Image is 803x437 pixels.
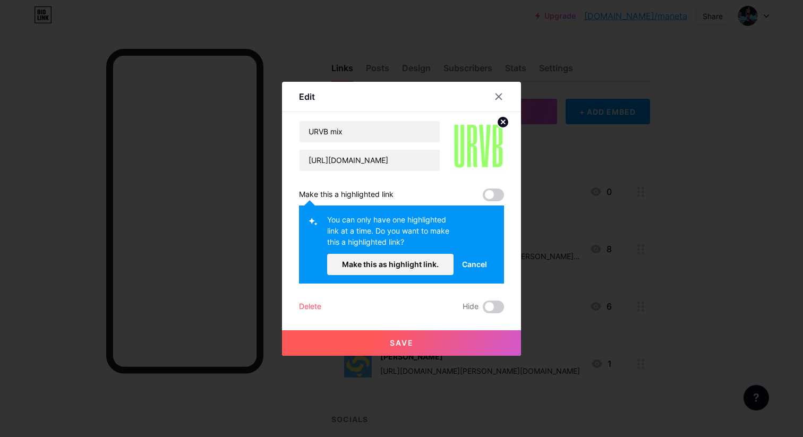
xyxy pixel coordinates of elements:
input: Title [300,121,440,142]
div: You can only have one highlighted link at a time. Do you want to make this a highlighted link? [327,214,454,254]
span: Cancel [462,259,487,270]
span: Save [390,338,414,347]
button: Make this as highlight link. [327,254,454,275]
div: Edit [299,90,315,103]
button: Cancel [454,254,496,275]
span: Hide [463,301,479,313]
input: URL [300,150,440,171]
button: Save [282,330,521,356]
div: Delete [299,301,321,313]
img: link_thumbnail [453,121,504,172]
div: Make this a highlighted link [299,188,394,201]
span: Make this as highlight link. [342,260,439,269]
